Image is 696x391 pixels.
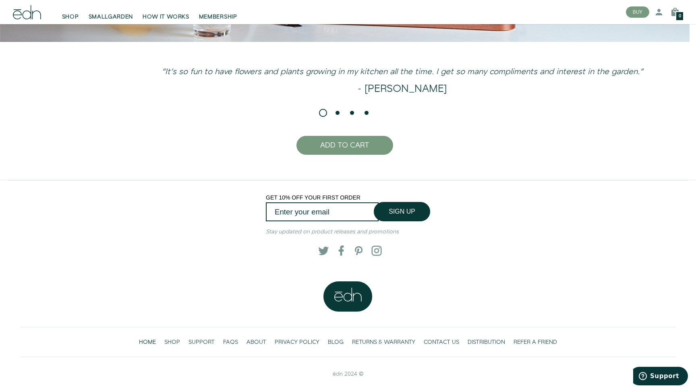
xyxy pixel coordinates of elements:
li: Page dot 1 [319,109,327,117]
a: SUPPORT [184,334,219,350]
a: BLOG [324,334,348,350]
a: DISTRIBUTION [464,334,510,350]
h3: “It's so fun to have flowers and plants growing in my kitchen all the time. I get so many complim... [137,68,668,77]
a: REFER A FRIEND [510,334,561,350]
a: ABOUT [242,334,271,350]
span: GET 10% OFF YOUR FIRST ORDER [266,194,360,201]
span: DISTRIBUTION [468,338,505,346]
button: ADD TO CART [296,136,393,155]
button: Click here [330,171,360,180]
span: SHOP [164,338,180,346]
span: RETURNS & WARRANTY [352,338,415,346]
span: SUPPORT [188,338,215,346]
button: BUY [626,6,649,18]
li: Page dot 3 [348,109,356,117]
span: ABOUT [246,338,266,346]
span: MEMBERSHIP [199,13,237,21]
a: CONTACT US [420,334,464,350]
button: SIGN UP [374,202,430,221]
h2: - [PERSON_NAME] [137,83,668,94]
em: Stay updated on product releases and promotions [266,228,399,236]
span: ēdn 2024 © [333,370,364,378]
span: HOME [139,338,156,346]
a: FAQS [219,334,242,350]
iframe: Opens a widget where you can find more information [633,367,688,387]
a: MEMBERSHIP [194,3,242,21]
a: HOME [135,334,160,350]
span: SHOP [62,13,79,21]
span: HOW IT WORKS [143,13,189,21]
span: CONTACT US [424,338,459,346]
span: REFER A FRIEND [514,338,557,346]
a: HOW IT WORKS [138,3,194,21]
a: SHOP [57,3,84,21]
span: BLOG [328,338,344,346]
a: PRIVACY POLICY [271,334,324,350]
span: FAQS [223,338,238,346]
a: SHOP [160,334,184,350]
span: SMALLGARDEN [89,13,133,21]
li: Page dot 4 [362,109,371,117]
span: PRIVACY POLICY [275,338,319,346]
span: 0 [679,14,681,19]
a: SMALLGARDEN [84,3,138,21]
li: Page dot 2 [333,109,342,117]
a: RETURNS & WARRANTY [348,334,420,350]
input: Enter your email [266,202,379,221]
